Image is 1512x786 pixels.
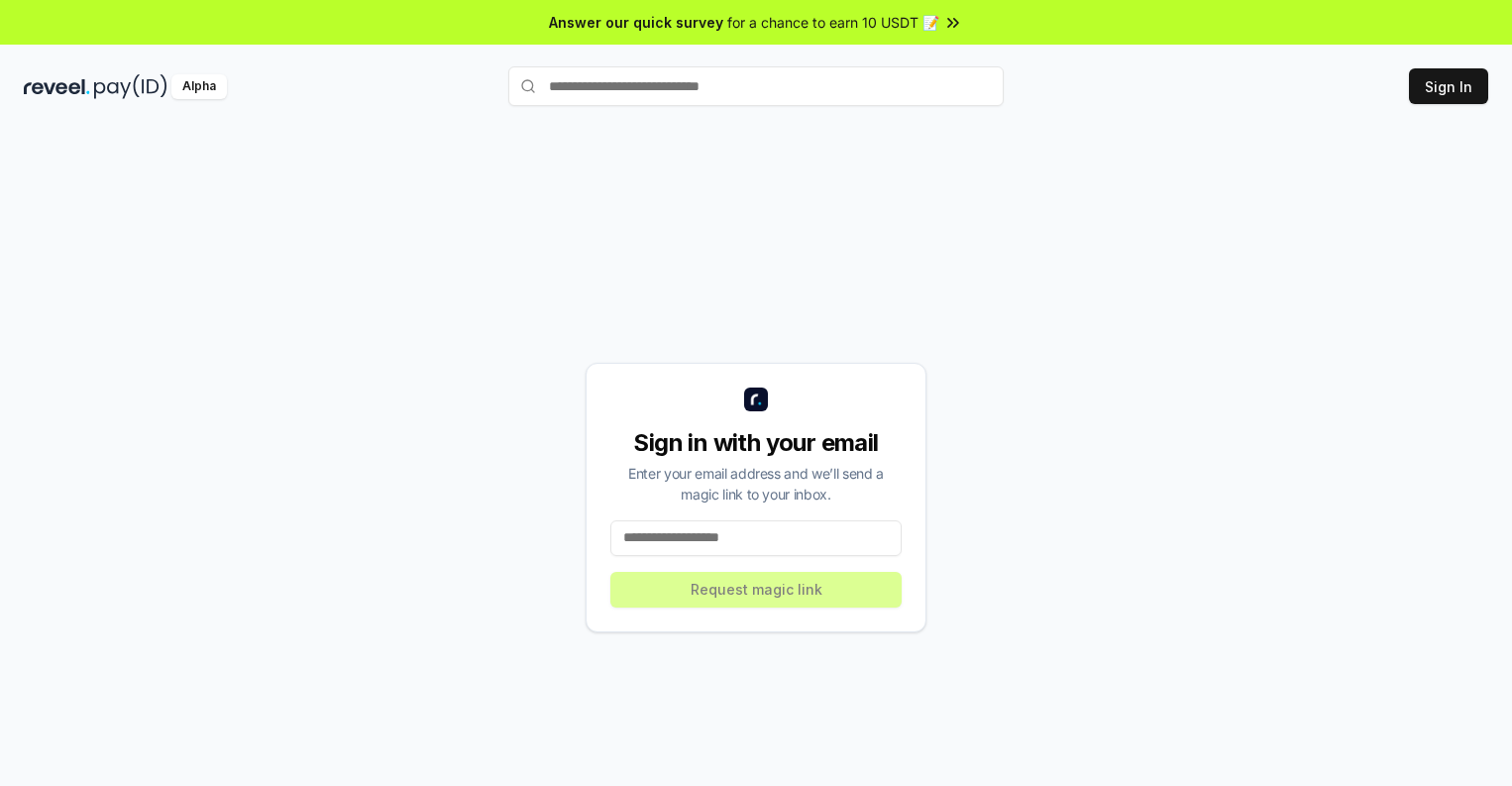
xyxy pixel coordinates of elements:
[727,12,939,33] span: for a chance to earn 10 USDT 📝
[24,74,90,99] img: reveel_dark
[94,74,167,99] img: pay_id
[549,12,723,33] span: Answer our quick survey
[744,388,768,411] img: logo_small
[171,74,227,99] div: Alpha
[610,463,902,505] div: Enter your email address and we’ll send a magic link to your inbox.
[1409,68,1488,104] button: Sign In
[610,427,902,459] div: Sign in with your email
